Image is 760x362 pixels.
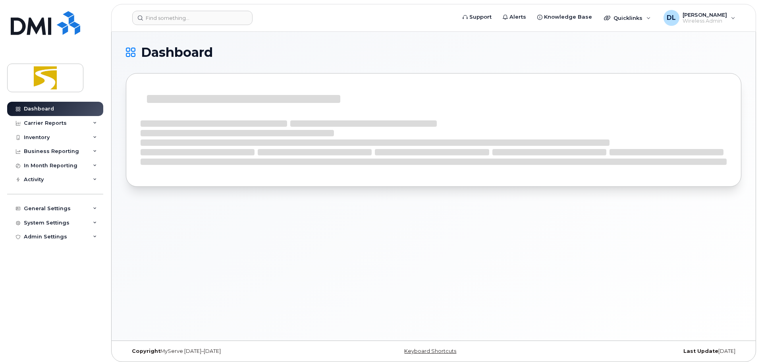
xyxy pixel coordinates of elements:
strong: Copyright [132,348,160,354]
div: [DATE] [536,348,741,354]
span: Dashboard [141,46,213,58]
strong: Last Update [683,348,718,354]
a: Keyboard Shortcuts [404,348,456,354]
div: MyServe [DATE]–[DATE] [126,348,331,354]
